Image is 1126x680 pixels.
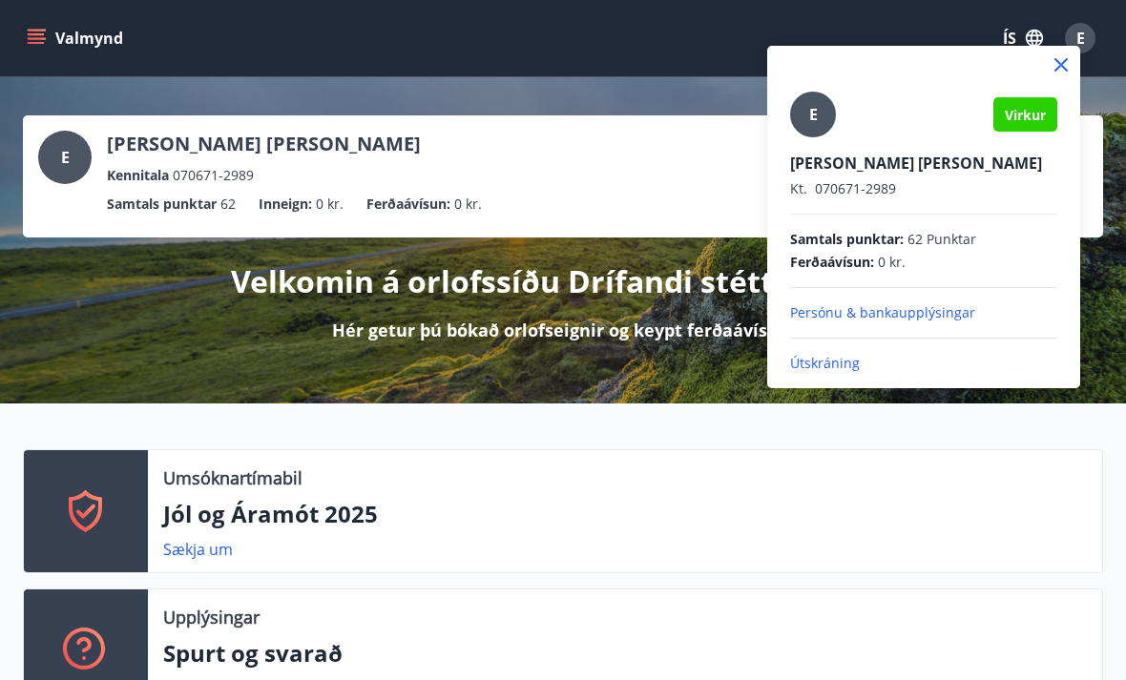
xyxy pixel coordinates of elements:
[1005,106,1046,124] span: Virkur
[809,104,818,125] span: E
[790,253,874,272] span: Ferðaávísun :
[907,230,976,249] span: 62 Punktar
[790,230,904,249] span: Samtals punktar :
[790,303,1057,322] p: Persónu & bankaupplýsingar
[878,253,906,272] span: 0 kr.
[790,153,1057,174] p: [PERSON_NAME] [PERSON_NAME]
[790,179,1057,198] p: 070671-2989
[790,354,1057,373] p: Útskráning
[790,179,807,197] span: Kt.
